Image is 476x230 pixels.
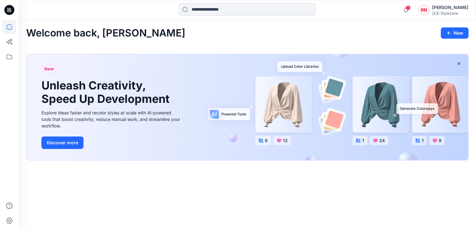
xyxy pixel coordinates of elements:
[432,4,468,11] div: [PERSON_NAME]
[432,11,468,16] div: 汉石 Stylezone
[418,4,430,16] div: RN
[41,79,172,106] h1: Unleash Creativity, Speed Up Development
[26,27,185,39] h2: Welcome back, [PERSON_NAME]
[406,5,411,10] span: 1
[441,27,469,39] button: New
[44,65,54,73] span: New
[41,109,182,129] div: Explore ideas faster and recolor styles at scale with AI-powered tools that boost creativity, red...
[41,137,182,149] a: Discover more
[41,137,83,149] button: Discover more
